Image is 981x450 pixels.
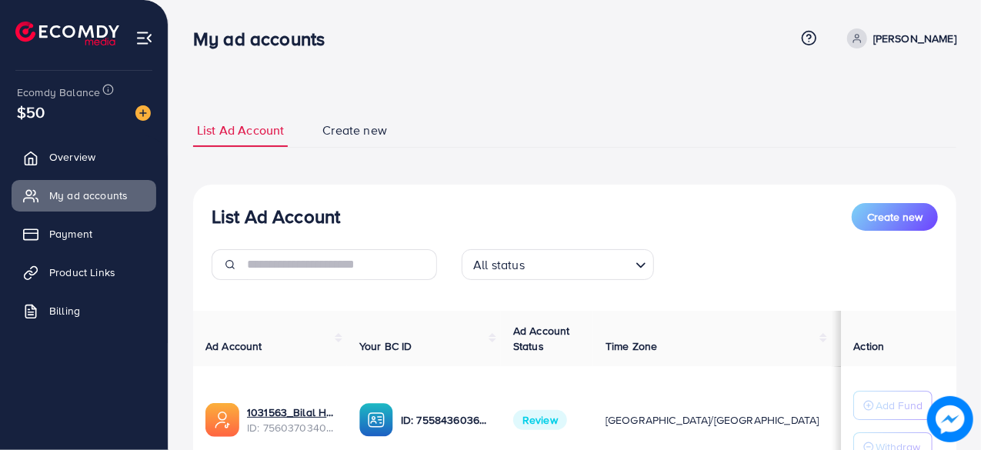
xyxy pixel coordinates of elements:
span: Review [513,410,567,430]
p: [PERSON_NAME] [873,29,956,48]
h3: My ad accounts [193,28,337,50]
div: <span class='underline'>1031563_Bilal Hanif_1760285917489</span></br>7560370340780310545 [247,405,335,436]
a: Overview [12,142,156,172]
span: Product Links [49,265,115,280]
img: ic-ba-acc.ded83a64.svg [359,403,393,437]
span: Ad Account Status [513,323,570,354]
h3: List Ad Account [212,205,340,228]
span: All status [470,254,528,276]
img: ic-ads-acc.e4c84228.svg [205,403,239,437]
button: Create new [852,203,938,231]
span: List Ad Account [197,122,284,139]
button: Add Fund [853,391,933,420]
span: My ad accounts [49,188,128,203]
a: [PERSON_NAME] [841,28,956,48]
span: Billing [49,303,80,318]
a: 1031563_Bilal Hanif_1760285917489 [247,405,335,420]
span: $50 [17,101,45,123]
span: Time Zone [606,338,657,354]
span: [GEOGRAPHIC_DATA]/[GEOGRAPHIC_DATA] [606,412,819,428]
span: ID: 7560370340780310545 [247,420,335,435]
span: Ad Account [205,338,262,354]
img: logo [15,22,119,45]
div: Search for option [462,249,654,280]
span: Ecomdy Balance [17,85,100,100]
a: Payment [12,218,156,249]
a: My ad accounts [12,180,156,211]
span: Action [853,338,884,354]
span: Create new [322,122,387,139]
span: Payment [49,226,92,242]
span: Your BC ID [359,338,412,354]
img: image [929,398,972,441]
input: Search for option [529,251,629,276]
p: Add Fund [876,396,923,415]
span: Overview [49,149,95,165]
a: Product Links [12,257,156,288]
a: Billing [12,295,156,326]
p: ID: 7558436036758716433 [401,411,489,429]
img: menu [135,29,153,47]
img: image [135,105,151,121]
span: Create new [867,209,923,225]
